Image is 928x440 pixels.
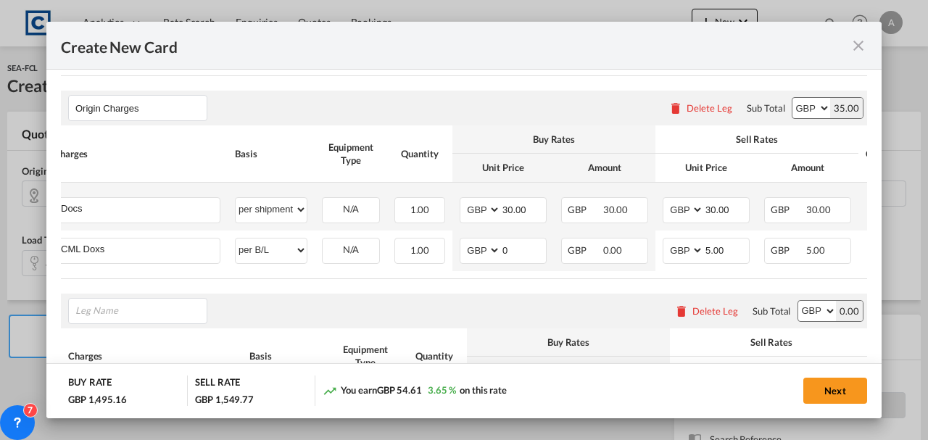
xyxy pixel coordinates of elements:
div: GBP 1,549.77 [195,393,254,406]
md-icon: icon-delete [674,304,689,318]
button: Delete Leg [668,102,732,114]
div: Sell Rates [663,133,851,146]
button: Next [803,378,867,404]
span: 0.00 [603,244,623,256]
div: GBP 1,495.16 [68,393,127,406]
div: Equipment Type [336,343,394,369]
div: Delete Leg [692,305,738,317]
input: Charge Name [61,238,220,260]
div: Charges [54,147,220,160]
input: 30.00 [501,198,546,220]
md-icon: icon-close fg-AAA8AD m-0 pointer [850,37,867,54]
md-input-container: CML Doxs [54,238,220,260]
div: Basis [249,349,322,362]
span: GBP [568,204,601,215]
div: N/A [323,198,379,220]
th: Amount [568,357,670,385]
select: per shipment [236,198,307,221]
span: GBP [771,204,804,215]
div: Charges [68,349,235,362]
th: Unit Price [655,154,757,182]
div: Sub Total [753,304,790,317]
md-input-container: Docs [54,198,220,220]
md-icon: icon-trending-up [323,383,337,398]
div: Equipment Type [322,141,380,167]
input: 0 [501,238,546,260]
span: GBP 54.61 [377,384,422,396]
span: 1.00 [410,204,430,215]
span: GBP [568,244,601,256]
th: Comments [858,125,916,182]
input: Leg Name [75,300,207,322]
div: Quantity [394,147,445,160]
div: 0.00 [836,301,863,321]
span: 30.00 [603,204,629,215]
div: BUY RATE [68,375,112,392]
div: N/A [323,238,379,261]
md-dialog: Create New Card ... [46,22,882,418]
div: Basis [235,147,307,160]
div: Sell Rates [677,336,866,349]
th: Unit Price [452,154,554,182]
input: Leg Name [75,97,207,119]
th: Amount [757,154,858,182]
input: Charge Name [61,198,220,220]
th: Unit Price [670,357,771,385]
span: 1.00 [410,244,430,256]
div: You earn on this rate [323,383,507,399]
div: Sub Total [747,101,784,115]
span: 3.65 % [428,384,456,396]
th: Amount [771,357,873,385]
input: 5.00 [704,238,749,260]
th: Amount [554,154,655,182]
div: Create New Card [61,36,850,54]
md-icon: icon-delete [668,101,683,115]
span: GBP [771,244,804,256]
div: Quantity [409,349,460,362]
th: Unit Price [467,357,568,385]
div: Buy Rates [474,336,663,349]
button: Delete Leg [674,305,738,317]
div: 35.00 [830,98,863,118]
div: Delete Leg [687,102,732,114]
input: 30.00 [704,198,749,220]
div: Buy Rates [460,133,648,146]
div: SELL RATE [195,375,240,392]
span: 5.00 [806,244,826,256]
select: per B/L [236,238,307,262]
span: 30.00 [806,204,832,215]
